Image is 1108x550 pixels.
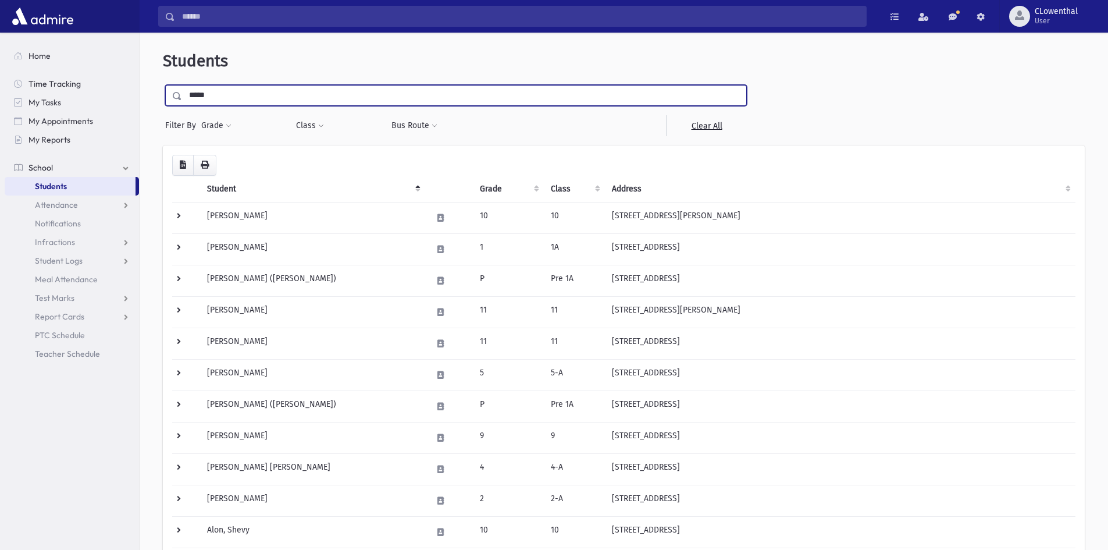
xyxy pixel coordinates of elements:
span: CLowenthal [1035,7,1078,16]
td: [STREET_ADDRESS] [605,422,1075,453]
span: User [1035,16,1078,26]
a: Test Marks [5,289,139,307]
span: Test Marks [35,293,74,303]
td: 9 [544,422,605,453]
a: Clear All [666,115,747,136]
td: 5-A [544,359,605,391]
td: 10 [544,516,605,548]
a: Home [5,47,139,65]
td: 11 [544,296,605,328]
span: Meal Attendance [35,274,98,285]
span: Student Logs [35,256,83,266]
td: [STREET_ADDRESS][PERSON_NAME] [605,296,1075,328]
span: Students [35,181,67,191]
td: 2-A [544,485,605,516]
a: My Appointments [5,112,139,130]
td: Pre 1A [544,391,605,422]
a: Student Logs [5,251,139,270]
td: 9 [473,422,544,453]
span: PTC Schedule [35,330,85,340]
td: 11 [544,328,605,359]
span: Attendance [35,200,78,210]
td: [PERSON_NAME] [200,422,425,453]
span: My Reports [28,134,70,145]
span: Notifications [35,218,81,229]
td: [STREET_ADDRESS] [605,485,1075,516]
td: 2 [473,485,544,516]
button: Class [295,115,325,136]
a: Infractions [5,233,139,251]
span: Students [163,51,228,70]
td: [STREET_ADDRESS] [605,391,1075,422]
th: Class: activate to sort column ascending [544,176,605,203]
td: [PERSON_NAME] [200,202,425,233]
td: [PERSON_NAME] ([PERSON_NAME]) [200,391,425,422]
span: My Tasks [28,97,61,108]
input: Search [175,6,866,27]
td: 5 [473,359,544,391]
td: [PERSON_NAME] [200,485,425,516]
a: Meal Attendance [5,270,139,289]
td: 1A [544,233,605,265]
td: P [473,265,544,296]
th: Address: activate to sort column ascending [605,176,1075,203]
td: 10 [473,516,544,548]
td: [STREET_ADDRESS] [605,453,1075,485]
td: [PERSON_NAME] [200,359,425,391]
td: [STREET_ADDRESS][PERSON_NAME] [605,202,1075,233]
td: 11 [473,328,544,359]
a: My Reports [5,130,139,149]
td: 4-A [544,453,605,485]
td: 10 [473,202,544,233]
span: School [28,162,53,173]
td: Pre 1A [544,265,605,296]
td: P [473,391,544,422]
a: Attendance [5,196,139,214]
td: 1 [473,233,544,265]
span: Time Tracking [28,79,81,89]
button: Print [193,155,216,176]
a: Students [5,177,136,196]
span: Teacher Schedule [35,349,100,359]
td: [PERSON_NAME] [200,233,425,265]
td: [STREET_ADDRESS] [605,359,1075,391]
td: 4 [473,453,544,485]
span: Report Cards [35,311,84,322]
a: PTC Schedule [5,326,139,345]
a: My Tasks [5,93,139,112]
img: AdmirePro [9,5,76,28]
a: School [5,158,139,177]
a: Teacher Schedule [5,345,139,363]
td: [PERSON_NAME] [PERSON_NAME] [200,453,425,485]
th: Student: activate to sort column descending [200,176,425,203]
td: [PERSON_NAME] [200,328,425,359]
td: [STREET_ADDRESS] [605,328,1075,359]
a: Report Cards [5,307,139,326]
span: Home [28,51,51,61]
th: Grade: activate to sort column ascending [473,176,544,203]
td: [PERSON_NAME] [200,296,425,328]
td: [STREET_ADDRESS] [605,233,1075,265]
span: Infractions [35,237,75,247]
td: 11 [473,296,544,328]
button: Bus Route [391,115,438,136]
td: [STREET_ADDRESS] [605,516,1075,548]
a: Notifications [5,214,139,233]
td: Alon, Shevy [200,516,425,548]
a: Time Tracking [5,74,139,93]
td: [STREET_ADDRESS] [605,265,1075,296]
td: [PERSON_NAME] ([PERSON_NAME]) [200,265,425,296]
td: 10 [544,202,605,233]
button: CSV [172,155,194,176]
span: My Appointments [28,116,93,126]
button: Grade [201,115,232,136]
span: Filter By [165,119,201,132]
